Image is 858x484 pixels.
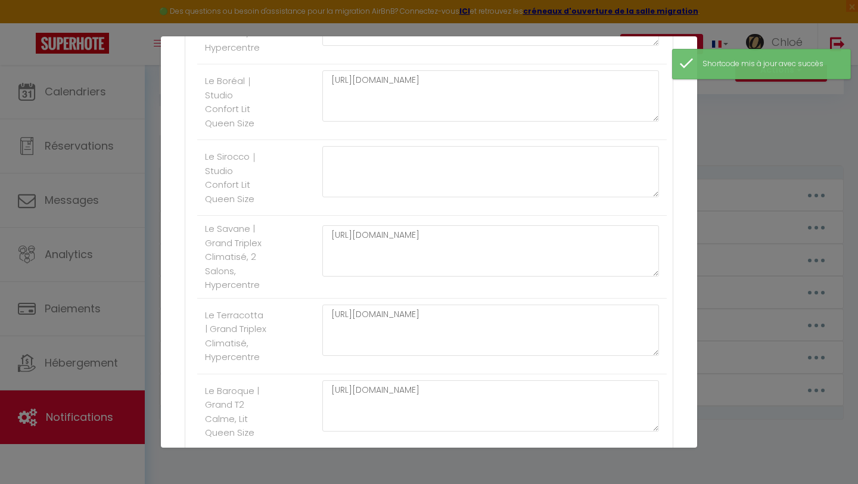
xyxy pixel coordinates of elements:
[702,58,838,70] div: Shortcode mis à jour avec succès
[205,384,268,440] label: Le Baroque | Grand T2 Calme, Lit Queen Size
[205,308,268,364] label: Le Terracotta | Grand Triplex Climatisé, Hypercentre
[205,74,268,130] label: Le Boréal｜Studio Confort Lit Queen Size
[10,5,45,41] button: Ouvrir le widget de chat LiveChat
[205,150,268,206] label: Le Sirocco｜Studio Confort Lit Queen Size
[205,222,268,292] label: Le Savane | Grand Triplex Climatisé, 2 Salons, Hypercentre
